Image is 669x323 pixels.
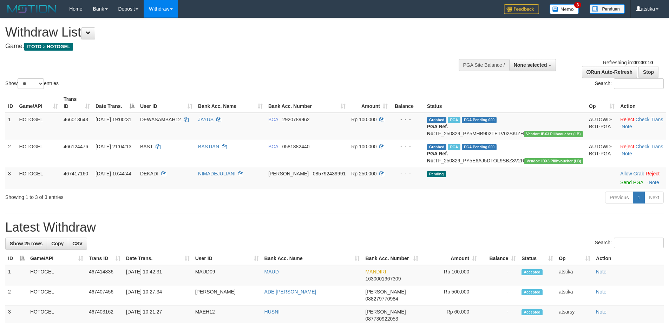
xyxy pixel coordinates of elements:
[586,113,617,140] td: AUTOWD-BOT-PGA
[524,158,583,164] span: Vendor URL: https://dashboard.q2checkout.com/secure
[264,269,279,274] a: MAUD
[614,238,664,248] input: Search:
[68,238,87,250] a: CSV
[448,144,460,150] span: Marked by atsPUT
[140,144,153,149] span: BAST
[421,252,480,265] th: Amount: activate to sort column ascending
[636,117,663,122] a: Check Trans
[123,252,192,265] th: Date Trans.: activate to sort column ascending
[427,171,446,177] span: Pending
[522,289,543,295] span: Accepted
[617,93,666,113] th: Action
[556,265,593,285] td: atstika
[424,93,586,113] th: Status
[16,167,61,189] td: HOTOGEL
[574,2,582,8] span: 3
[5,4,59,14] img: MOTION_logo.png
[480,252,519,265] th: Balance: activate to sort column ascending
[391,93,424,113] th: Balance
[480,285,519,305] td: -
[590,4,625,14] img: panduan.png
[596,309,606,315] a: Note
[605,192,633,204] a: Previous
[16,140,61,167] td: HOTOGEL
[424,140,586,167] td: TF_250829_PY5E6AJ5DTOL9SBZ3V2R
[462,144,497,150] span: PGA Pending
[5,265,27,285] td: 1
[5,238,47,250] a: Show 25 rows
[86,285,123,305] td: 467407456
[282,144,310,149] span: Copy 0581882440 to clipboard
[365,316,398,322] span: Copy 087730922053 to clipboard
[462,117,497,123] span: PGA Pending
[524,131,583,137] span: Vendor URL: https://dashboard.q2checkout.com/secure
[393,116,421,123] div: - - -
[64,117,88,122] span: 466013643
[519,252,556,265] th: Status: activate to sort column ascending
[5,113,16,140] td: 1
[195,93,265,113] th: Bank Acc. Name: activate to sort column ascending
[586,140,617,167] td: AUTOWD-BOT-PGA
[393,143,421,150] div: - - -
[617,167,666,189] td: ·
[47,238,68,250] a: Copy
[5,191,274,201] div: Showing 1 to 3 of 3 entries
[622,151,632,156] a: Note
[64,144,88,149] span: 466124476
[16,93,61,113] th: Game/API: activate to sort column ascending
[137,93,195,113] th: User ID: activate to sort column ascending
[86,252,123,265] th: Trans ID: activate to sort column ascending
[282,117,310,122] span: Copy 2920789962 to clipboard
[427,144,447,150] span: Grabbed
[448,117,460,123] span: Marked by atsarsy
[262,252,363,265] th: Bank Acc. Name: activate to sort column ascending
[556,285,593,305] td: atstika
[582,66,637,78] a: Run Auto-Refresh
[617,113,666,140] td: · ·
[595,238,664,248] label: Search:
[27,265,86,285] td: HOTOGEL
[198,144,219,149] a: BASTIAN
[64,171,88,176] span: 467417160
[593,252,664,265] th: Action
[268,171,309,176] span: [PERSON_NAME]
[550,4,579,14] img: Button%20Memo.svg
[140,171,158,176] span: DEKADI
[61,93,93,113] th: Trans ID: activate to sort column ascending
[644,192,664,204] a: Next
[586,93,617,113] th: Op: activate to sort column ascending
[5,140,16,167] td: 2
[633,60,653,65] strong: 00:00:10
[351,117,376,122] span: Rp 100.000
[365,269,386,274] span: MANDIRI
[596,289,606,295] a: Note
[198,171,236,176] a: NIMADEJULIANI
[5,43,439,50] h4: Game:
[620,171,645,176] span: ·
[459,59,509,71] div: PGA Site Balance /
[5,78,59,89] label: Show entries
[509,59,556,71] button: None selected
[620,144,634,149] a: Reject
[5,220,664,234] h1: Latest Withdraw
[421,265,480,285] td: Rp 100,000
[636,144,663,149] a: Check Trans
[556,252,593,265] th: Op: activate to sort column ascending
[10,241,42,246] span: Show 25 rows
[514,62,547,68] span: None selected
[123,265,192,285] td: [DATE] 10:42:31
[427,151,448,163] b: PGA Ref. No:
[192,265,262,285] td: MAUD09
[649,180,659,185] a: Note
[393,170,421,177] div: - - -
[5,252,27,265] th: ID: activate to sort column descending
[18,78,44,89] select: Showentries
[192,285,262,305] td: [PERSON_NAME]
[96,171,131,176] span: [DATE] 10:44:44
[264,289,316,295] a: ADE [PERSON_NAME]
[16,113,61,140] td: HOTOGEL
[424,113,586,140] td: TF_250829_PY5MHB902TETV02SKIZH
[264,309,280,315] a: HUSNI
[351,144,376,149] span: Rp 100.000
[622,124,632,129] a: Note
